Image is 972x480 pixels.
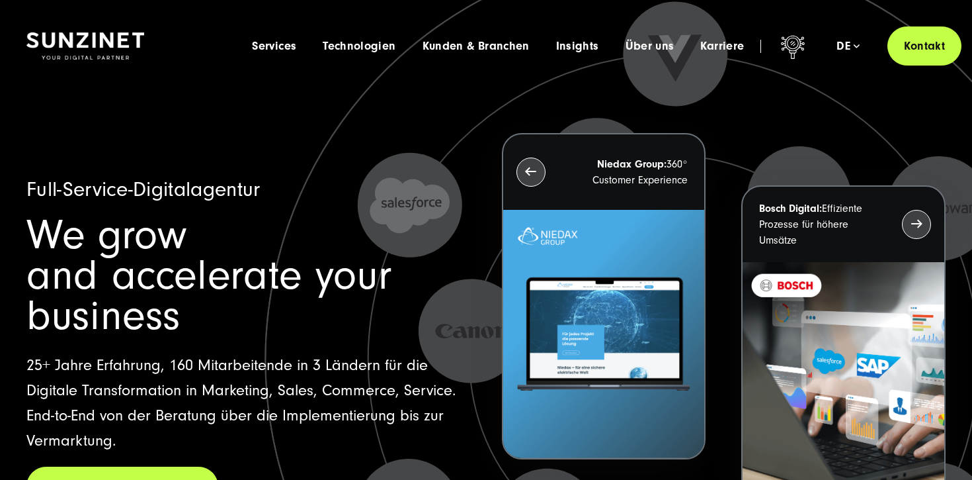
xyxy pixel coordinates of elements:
span: Full-Service-Digitalagentur [26,177,261,201]
a: Kontakt [887,26,961,66]
a: Insights [556,40,599,53]
a: Technologien [323,40,395,53]
p: 25+ Jahre Erfahrung, 160 Mitarbeitende in 3 Ländern für die Digitale Transformation in Marketing,... [26,353,470,454]
p: Effiziente Prozesse für höhere Umsätze [759,201,878,248]
strong: Bosch Digital: [759,203,822,215]
div: de [836,40,860,53]
img: Letztes Projekt von Niedax. Ein Laptop auf dem die Niedax Website geöffnet ist, auf blauem Hinter... [503,210,705,458]
button: Niedax Group:360° Customer Experience Letztes Projekt von Niedax. Ein Laptop auf dem die Niedax W... [502,133,706,459]
a: Kunden & Branchen [423,40,530,53]
p: 360° Customer Experience [569,156,688,188]
span: We grow and accelerate your business [26,211,391,340]
a: Services [252,40,296,53]
a: Karriere [700,40,744,53]
strong: Niedax Group: [597,158,667,170]
a: Über uns [626,40,674,53]
img: SUNZINET Full Service Digital Agentur [26,32,144,60]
